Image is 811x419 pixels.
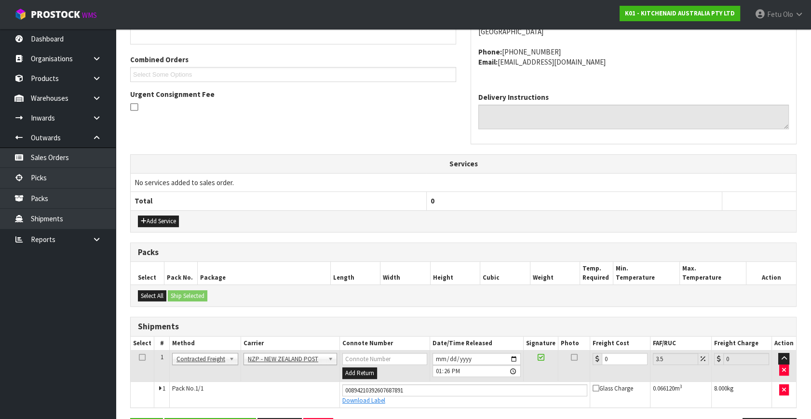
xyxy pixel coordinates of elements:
th: Carrier [241,337,340,351]
button: Add Return [342,367,377,379]
span: 1 [162,384,165,392]
th: Action [746,262,797,284]
td: m [650,381,711,407]
strong: K01 - KITCHENAID AUSTRALIA PTY LTD [625,9,735,17]
th: Total [131,192,426,210]
span: 0 [431,196,434,205]
img: cube-alt.png [14,8,27,20]
span: Olo [783,10,793,19]
th: Date/Time Released [430,337,523,351]
th: Height [430,262,480,284]
th: Cubic [480,262,530,284]
span: Fetu [767,10,782,19]
th: Connote Number [339,337,430,351]
th: # [154,337,170,351]
th: Signature [524,337,558,351]
label: Combined Orders [130,54,189,65]
span: 0.066120 [653,384,675,392]
td: Pack No. [170,381,340,407]
span: 1 [161,353,163,361]
th: Weight [530,262,580,284]
span: ProStock [31,8,80,21]
sup: 3 [680,383,682,390]
th: Action [771,337,796,351]
th: Photo [558,337,590,351]
th: Freight Charge [712,337,772,351]
button: Ship Selected [168,290,207,302]
th: Method [170,337,241,351]
th: Services [131,155,796,173]
h3: Packs [138,248,789,257]
a: K01 - KITCHENAID AUSTRALIA PTY LTD [620,6,740,21]
input: Freight Cost [602,353,648,365]
input: Connote Number [342,353,427,365]
th: Package [197,262,330,284]
span: Glass Charge [593,384,633,392]
span: 1/1 [195,384,203,392]
th: FAF/RUC [650,337,711,351]
small: WMS [82,11,97,20]
th: Min. Temperature [613,262,680,284]
th: Pack No. [164,262,197,284]
th: Freight Cost [590,337,650,351]
th: Width [380,262,431,284]
button: Add Service [138,216,179,227]
th: Temp. Required [580,262,613,284]
strong: email [478,57,498,67]
button: Select All [138,290,166,302]
label: Delivery Instructions [478,92,549,102]
input: Freight Adjustment [653,353,698,365]
th: Length [330,262,380,284]
input: Connote Number [342,384,587,396]
span: Contracted Freight [176,353,225,365]
h3: Shipments [138,322,789,331]
span: 8.000 [714,384,727,392]
strong: phone [478,47,502,56]
td: kg [712,381,772,407]
label: Urgent Consignment Fee [130,89,215,99]
th: Select [131,337,154,351]
td: No services added to sales order. [131,173,796,191]
a: Download Label [342,396,385,405]
input: Freight Charge [723,353,769,365]
address: [PHONE_NUMBER] [EMAIL_ADDRESS][DOMAIN_NAME] [478,47,789,68]
span: NZP - NEW ZEALAND POST [248,353,324,365]
th: Max. Temperature [680,262,746,284]
th: Select [131,262,164,284]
